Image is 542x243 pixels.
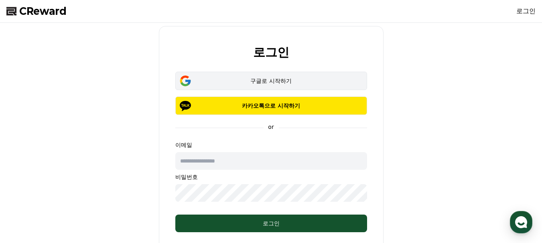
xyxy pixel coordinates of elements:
[25,189,30,195] span: 홈
[6,5,67,18] a: CReward
[124,189,134,195] span: 설정
[175,72,367,90] button: 구글로 시작하기
[175,141,367,149] p: 이메일
[19,5,67,18] span: CReward
[187,77,355,85] div: 구글로 시작하기
[263,123,278,131] p: or
[53,177,104,197] a: 대화
[191,219,351,227] div: 로그인
[104,177,154,197] a: 설정
[2,177,53,197] a: 홈
[175,215,367,232] button: 로그인
[73,189,83,195] span: 대화
[175,173,367,181] p: 비밀번호
[516,6,536,16] a: 로그인
[175,96,367,115] button: 카카오톡으로 시작하기
[187,102,355,110] p: 카카오톡으로 시작하기
[253,46,289,59] h2: 로그인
